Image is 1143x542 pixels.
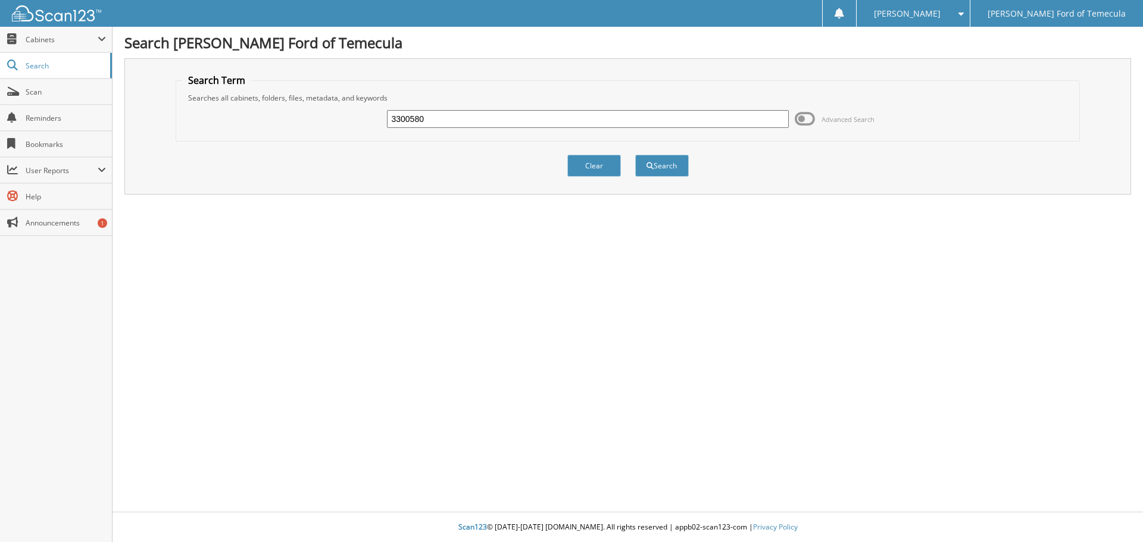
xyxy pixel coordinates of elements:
[635,155,689,177] button: Search
[124,33,1131,52] h1: Search [PERSON_NAME] Ford of Temecula
[26,87,106,97] span: Scan
[113,513,1143,542] div: © [DATE]-[DATE] [DOMAIN_NAME]. All rights reserved | appb02-scan123-com |
[26,139,106,149] span: Bookmarks
[12,5,101,21] img: scan123-logo-white.svg
[874,10,941,17] span: [PERSON_NAME]
[26,61,104,71] span: Search
[26,113,106,123] span: Reminders
[567,155,621,177] button: Clear
[98,218,107,228] div: 1
[26,218,106,228] span: Announcements
[182,93,1074,103] div: Searches all cabinets, folders, files, metadata, and keywords
[988,10,1126,17] span: [PERSON_NAME] Ford of Temecula
[26,165,98,176] span: User Reports
[753,522,798,532] a: Privacy Policy
[822,115,875,124] span: Advanced Search
[182,74,251,87] legend: Search Term
[26,35,98,45] span: Cabinets
[26,192,106,202] span: Help
[458,522,487,532] span: Scan123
